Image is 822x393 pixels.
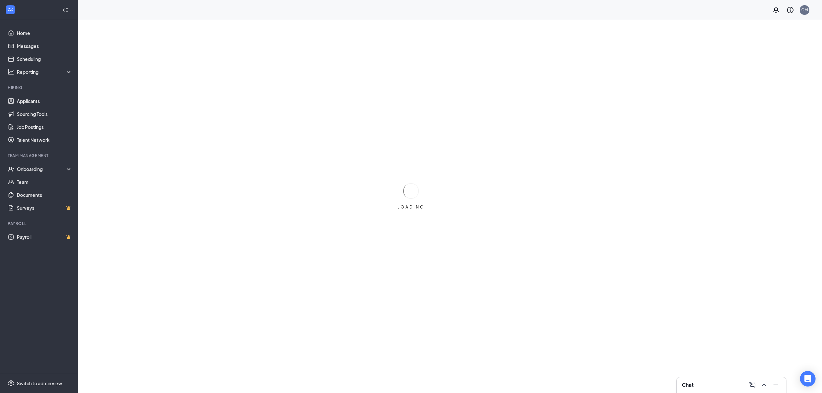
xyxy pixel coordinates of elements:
a: Documents [17,188,72,201]
button: Minimize [771,380,781,390]
svg: Collapse [62,7,69,13]
div: Hiring [8,85,71,90]
svg: Minimize [772,381,780,389]
div: LOADING [395,204,427,210]
svg: UserCheck [8,166,14,172]
div: GM [801,7,808,13]
div: Reporting [17,69,72,75]
a: Talent Network [17,133,72,146]
a: Scheduling [17,52,72,65]
svg: Settings [8,380,14,387]
svg: ComposeMessage [749,381,756,389]
a: Home [17,27,72,39]
svg: WorkstreamLogo [7,6,14,13]
div: Payroll [8,221,71,226]
div: Onboarding [17,166,67,172]
svg: ChevronUp [760,381,768,389]
a: PayrollCrown [17,230,72,243]
a: Messages [17,39,72,52]
a: SurveysCrown [17,201,72,214]
svg: Notifications [772,6,780,14]
a: Team [17,175,72,188]
button: ComposeMessage [747,380,758,390]
a: Applicants [17,95,72,107]
h3: Chat [682,381,694,388]
a: Sourcing Tools [17,107,72,120]
div: Switch to admin view [17,380,62,387]
button: ChevronUp [759,380,769,390]
div: Team Management [8,153,71,158]
div: Open Intercom Messenger [800,371,816,387]
svg: QuestionInfo [786,6,794,14]
svg: Analysis [8,69,14,75]
a: Job Postings [17,120,72,133]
